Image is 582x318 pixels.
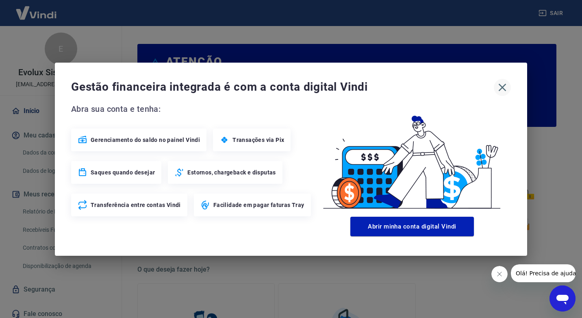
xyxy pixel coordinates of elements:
span: Transferência entre contas Vindi [91,201,181,209]
span: Abra sua conta e tenha: [71,102,313,115]
span: Saques quando desejar [91,168,155,176]
span: Gerenciamento do saldo no painel Vindi [91,136,200,144]
span: Estornos, chargeback e disputas [187,168,276,176]
span: Transações via Pix [232,136,284,144]
button: Abrir minha conta digital Vindi [350,217,474,236]
span: Olá! Precisa de ajuda? [5,6,68,12]
span: Gestão financeira integrada é com a conta digital Vindi [71,79,494,95]
iframe: Mensagem da empresa [511,264,575,282]
img: Good Billing [313,102,511,213]
span: Facilidade em pagar faturas Tray [213,201,304,209]
iframe: Botão para abrir a janela de mensagens [549,285,575,311]
iframe: Fechar mensagem [491,266,508,282]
